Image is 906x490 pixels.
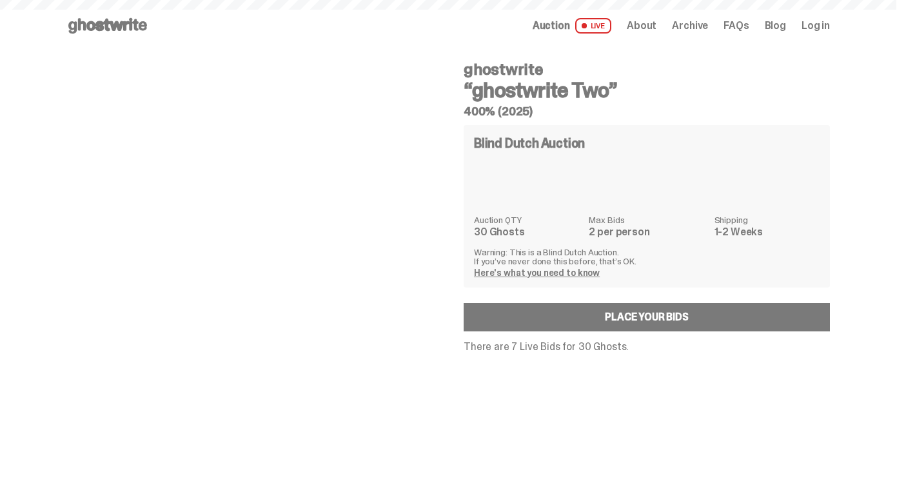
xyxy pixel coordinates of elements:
[533,21,570,31] span: Auction
[474,227,581,237] dd: 30 Ghosts
[464,80,830,101] h3: “ghostwrite Two”
[589,227,706,237] dd: 2 per person
[464,106,830,117] h5: 400% (2025)
[724,21,749,31] a: FAQs
[672,21,708,31] a: Archive
[464,62,830,77] h4: ghostwrite
[464,303,830,331] a: Place your Bids
[714,227,820,237] dd: 1-2 Weeks
[802,21,830,31] a: Log in
[474,248,820,266] p: Warning: This is a Blind Dutch Auction. If you’ve never done this before, that’s OK.
[474,137,585,150] h4: Blind Dutch Auction
[474,215,581,224] dt: Auction QTY
[575,18,612,34] span: LIVE
[464,342,830,352] p: There are 7 Live Bids for 30 Ghosts.
[533,18,611,34] a: Auction LIVE
[474,267,600,279] a: Here's what you need to know
[765,21,786,31] a: Blog
[627,21,656,31] a: About
[589,215,706,224] dt: Max Bids
[714,215,820,224] dt: Shipping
